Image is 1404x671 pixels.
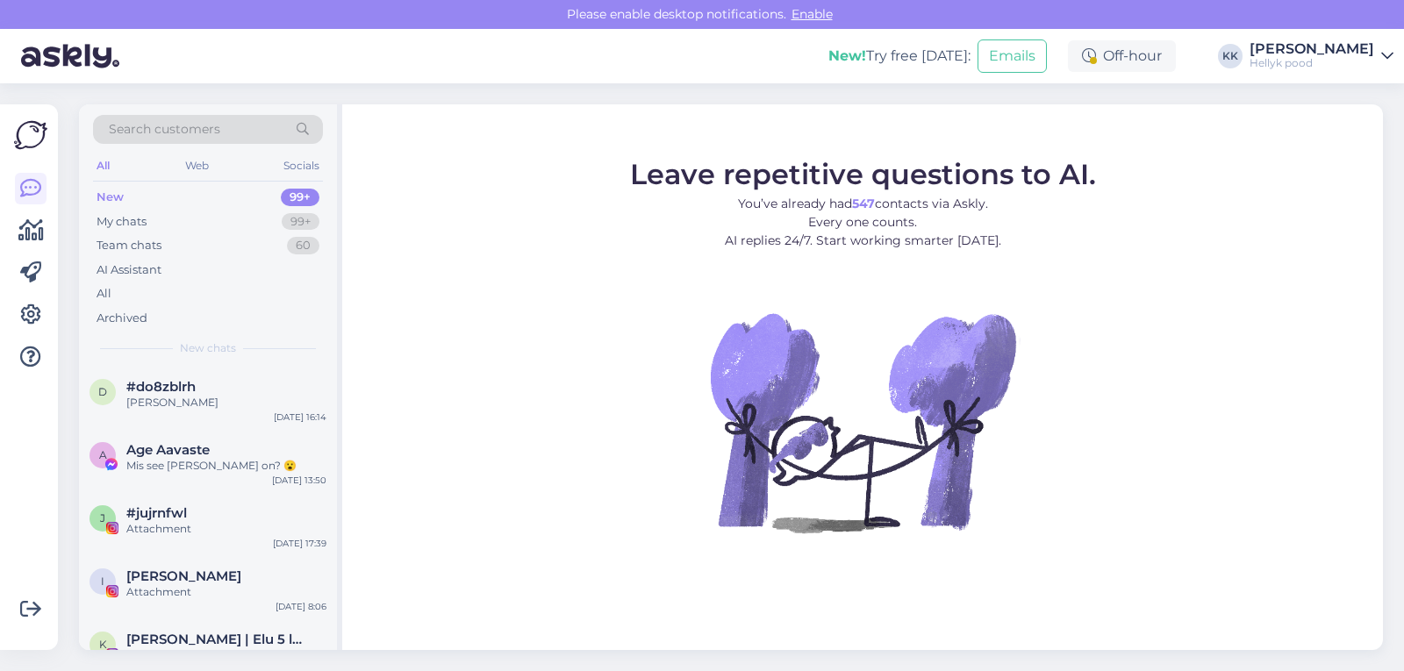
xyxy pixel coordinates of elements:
div: Socials [280,154,323,177]
span: New chats [180,340,236,356]
div: 99+ [281,189,319,206]
span: Leave repetitive questions to AI. [630,157,1096,191]
div: New [97,189,124,206]
span: j [100,511,105,525]
div: Attachment [126,584,326,600]
span: #do8zblrh [126,379,196,395]
span: Search customers [109,120,220,139]
b: 547 [852,196,875,211]
div: All [93,154,113,177]
div: [PERSON_NAME] [126,395,326,410]
span: Inga Kubu [126,568,241,584]
span: K [99,638,107,651]
span: d [98,385,107,398]
img: Askly Logo [14,118,47,152]
span: #jujrnfwl [126,505,187,521]
div: Team chats [97,237,161,254]
div: Mis see [PERSON_NAME] on? 😮 [126,458,326,474]
div: [PERSON_NAME] [1250,42,1374,56]
div: 99+ [282,213,319,231]
button: Emails [978,39,1047,73]
div: AI Assistant [97,261,161,279]
span: Kristiina Kruus | Elu 5 lapsega [126,632,309,647]
span: A [99,448,107,461]
img: No Chat active [705,264,1021,580]
p: You’ve already had contacts via Askly. Every one counts. AI replies 24/7. Start working smarter [... [630,195,1096,250]
span: Age Aavaste [126,442,210,458]
div: Off-hour [1068,40,1176,72]
div: Archived [97,310,147,327]
div: Hellyk pood [1250,56,1374,70]
div: Web [182,154,212,177]
div: [DATE] 13:50 [272,474,326,487]
div: [DATE] 8:06 [276,600,326,613]
div: 60 [287,237,319,254]
div: KK [1218,44,1243,68]
a: [PERSON_NAME]Hellyk pood [1250,42,1393,70]
b: New! [828,47,866,64]
div: [DATE] 17:39 [273,537,326,550]
div: [DATE] 16:14 [274,410,326,424]
div: My chats [97,213,147,231]
span: Enable [786,6,838,22]
span: I [101,575,104,588]
div: Try free [DATE]: [828,46,971,67]
div: Attachment [126,647,326,663]
div: Attachment [126,521,326,537]
div: All [97,285,111,303]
